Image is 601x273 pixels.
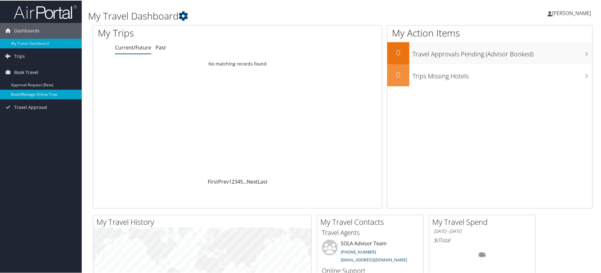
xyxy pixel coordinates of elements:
[237,178,240,185] a: 4
[434,228,531,234] h6: [DATE] - [DATE]
[14,99,47,115] span: Travel Approval
[243,178,247,185] span: …
[319,239,422,265] li: SOLA Advisor Team
[412,68,592,80] h3: Trips Missing Hotels
[320,216,423,227] h2: My Travel Contacts
[387,47,409,57] h2: 0
[96,216,311,227] h2: My Travel History
[14,4,77,19] img: airportal-logo.png
[341,256,407,262] a: [EMAIL_ADDRESS][DOMAIN_NAME]
[412,46,592,58] h3: Travel Approvals Pending (Advisor Booked)
[232,178,234,185] a: 2
[156,43,166,50] a: Past
[322,228,419,236] h3: Travel Agents
[258,178,267,185] a: Last
[93,58,382,69] td: No matching records found
[387,42,592,64] a: 0Travel Approvals Pending (Advisor Booked)
[387,26,592,39] h1: My Action Items
[434,236,531,243] h6: Total
[14,22,40,38] span: Dashboards
[208,178,218,185] a: First
[234,178,237,185] a: 3
[14,48,25,64] span: Trips
[432,216,535,227] h2: My Travel Spend
[387,64,592,86] a: 0Trips Missing Hotels
[247,178,258,185] a: Next
[14,64,38,80] span: Book Travel
[552,9,591,16] span: [PERSON_NAME]
[434,236,439,243] span: $0
[387,69,409,79] h2: 0
[240,178,243,185] a: 5
[88,9,427,22] h1: My Travel Dashboard
[218,178,229,185] a: Prev
[548,3,597,22] a: [PERSON_NAME]
[115,43,151,50] a: Current/Future
[98,26,257,39] h1: My Trips
[229,178,232,185] a: 1
[341,248,376,254] a: [PHONE_NUMBER]
[480,253,485,256] tspan: 0%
